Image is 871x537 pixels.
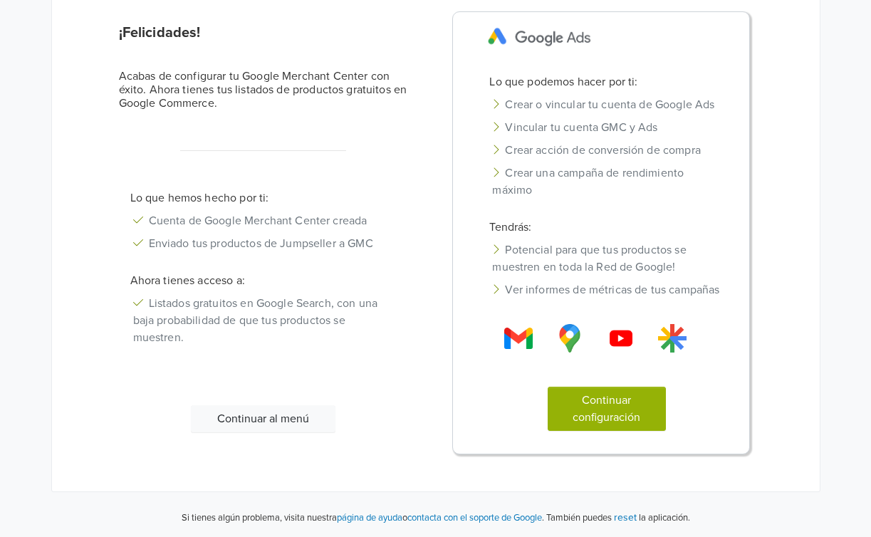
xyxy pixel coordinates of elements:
h5: ¡Felicidades! [119,24,408,41]
li: Ver informes de métricas de tus campañas [478,278,735,301]
p: Ahora tienes acceso a: [119,272,408,289]
h6: Acabas de configurar tu Google Merchant Center con éxito. Ahora tienes tus listados de productos ... [119,70,408,111]
img: Gmail Logo [607,324,635,353]
p: También puedes la aplicación. [544,509,690,526]
li: Crear acción de conversión de compra [478,139,735,162]
li: Enviado tus productos de Jumpseller a GMC [119,232,408,255]
button: reset [614,509,637,526]
img: Gmail Logo [504,324,533,353]
li: Vincular tu cuenta GMC y Ads [478,116,735,139]
button: Continuar al menú [191,405,335,432]
img: Gmail Logo [658,324,687,353]
img: Gmail Logo [556,324,584,353]
li: Potencial para que tus productos se muestren en toda la Red de Google! [478,239,735,278]
button: Continuar configuración [548,387,666,431]
li: Crear una campaña de rendimiento máximo [478,162,735,202]
a: página de ayuda [337,512,402,523]
li: Cuenta de Google Merchant Center creada [119,209,408,232]
img: Google Ads Logo [478,18,601,56]
li: Crear o vincular tu cuenta de Google Ads [478,93,735,116]
p: Si tienes algún problema, visita nuestra o . [182,511,544,526]
p: Lo que podemos hacer por ti: [478,73,735,90]
p: Lo que hemos hecho por ti: [119,189,408,207]
li: Listados gratuitos en Google Search, con una baja probabilidad de que tus productos se muestren. [119,292,408,349]
a: contacta con el soporte de Google [407,512,542,523]
p: Tendrás: [478,219,735,236]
